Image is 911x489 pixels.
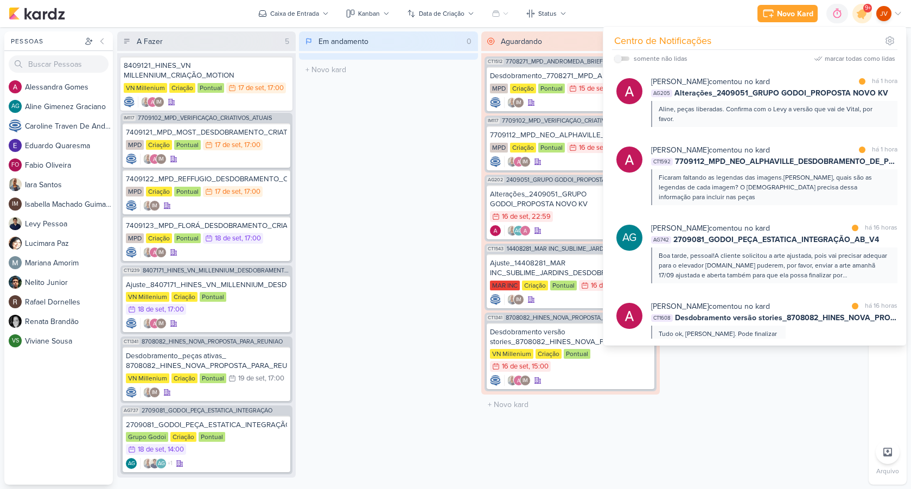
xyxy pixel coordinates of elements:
div: 17 de set [238,85,264,92]
span: CT1592 [651,158,673,166]
img: Iara Santos [143,458,154,469]
img: Iara Santos [507,225,518,236]
div: N e l i t o J u n i o r [25,277,113,288]
span: +1 [167,459,173,468]
img: Alessandra Gomes [513,375,524,386]
div: VN Millenium [490,349,533,359]
div: Criador(a): Caroline Traven De Andrade [126,247,137,258]
img: Renata Brandão [9,315,22,328]
div: 18 de set [138,446,164,453]
span: CT1608 [651,314,673,322]
div: Colaboradores: Iara Santos, Alessandra Gomes, Isabella Machado Guimarães [504,156,531,167]
div: L u c i m a r a P a z [25,238,113,249]
div: marcar todas como lidas [825,54,895,63]
span: IM117 [487,118,500,124]
span: IM117 [123,115,136,121]
span: AG205 [651,90,672,97]
div: Colaboradores: Iara Santos, Isabella Machado Guimarães [140,200,160,211]
span: CT1341 [123,339,139,345]
img: Iara Santos [507,97,518,108]
div: Pessoas [9,36,82,46]
p: IM [12,201,18,207]
div: Isabella Machado Guimarães [520,156,531,167]
img: Iara Santos [9,178,22,191]
div: Pontual [174,140,201,150]
div: Colaboradores: Iara Santos, Alessandra Gomes, Isabella Machado Guimarães [504,375,531,386]
div: Isabella Machado Guimarães [513,97,524,108]
img: Iara Santos [507,375,518,386]
img: Iara Santos [143,200,154,211]
div: comentou no kard [651,223,770,234]
div: Colaboradores: Iara Santos, Isabella Machado Guimarães [140,387,160,398]
img: Mariana Amorim [9,256,22,269]
div: Aline Gimenez Graciano [513,225,524,236]
div: Colaboradores: Iara Santos, Isabella Machado Guimarães [504,97,524,108]
span: 9+ [865,4,871,12]
div: Criador(a): Caroline Traven De Andrade [124,97,135,107]
button: Novo Kard [757,5,818,22]
div: Isabella Machado Guimarães [149,387,160,398]
img: Nelito Junior [9,276,22,289]
div: Pontual [174,187,201,196]
div: Colaboradores: Iara Santos, Aline Gimenez Graciano, Alessandra Gomes [504,225,531,236]
div: há 16 horas [865,301,897,312]
b: [PERSON_NAME] [651,145,709,155]
div: C a r o l i n e T r a v e n D e A n d r a d e [25,120,113,132]
div: VN Millenium [124,83,167,93]
div: Isabella Machado Guimarães [149,200,160,211]
div: Centro de Notificações [614,34,711,48]
div: Criação [146,140,172,150]
div: , 15:00 [528,363,549,370]
img: Eduardo Quaresma [9,139,22,152]
div: Criador(a): Caroline Traven De Andrade [490,375,501,386]
div: MPD [490,143,508,153]
div: Isabella Machado Guimarães [156,318,167,329]
img: Iara Santos [143,318,154,329]
div: Desdobramento_peças ativas_ 8708082_HINES_NOVA_PROPOSTA_PARA_REUNIAO [126,351,287,371]
input: Buscar Pessoas [9,55,109,73]
div: , 17:00 [241,188,260,195]
span: CT1543 [487,246,505,252]
div: Novo Kard [777,8,813,20]
div: MAR INC [490,281,520,290]
div: Pontual [200,373,226,383]
div: A l e s s a n d r a G o m e s [25,81,113,93]
p: FO [11,162,19,168]
span: 7709102_MPD_VERIFICAÇÃO_CRIATIVOS_ATUAIS [138,115,272,121]
div: 16 de set [502,213,528,220]
span: 7708271_MPD_ANDROMEDA_BRIEFING_PEÇAS_NOVO_KV_LANÇAMENTO [506,59,654,65]
div: Criador(a): Aline Gimenez Graciano [126,458,137,469]
span: Alterações_2409051_GRUPO GODOI_PROPOSTA NOVO KV [674,87,888,99]
img: Alessandra Gomes [490,225,501,236]
div: Viviane Sousa [9,334,22,347]
div: R e n a t a B r a n d ã o [25,316,113,327]
img: Iara Santos [143,247,154,258]
div: Grupo Godoi [126,432,168,442]
div: Isabella Machado Guimarães [9,198,22,211]
div: Criador(a): Alessandra Gomes [490,225,501,236]
div: Aline Gimenez Graciano [126,458,137,469]
div: Colaboradores: Iara Santos, Alessandra Gomes, Isabella Machado Guimarães [140,154,167,164]
img: Alessandra Gomes [616,147,642,173]
span: 14408281_MAR INC_SUBLIME_JARDINS_DESDOBRAMENTO_PEÇAS_META_ADS [507,246,654,252]
img: Iara Santos [507,156,518,167]
div: 15 de set [579,85,606,92]
div: Joney Viana [876,6,891,21]
div: Isabella Machado Guimarães [156,247,167,258]
span: 8407171_HINES_VN_MILLENNIUM_DESDOBRAMENTO_DE_PEÇAS_V1 [143,268,290,274]
div: Ajuste_8407171_HINES_VN_MILLENNIUM_DESDOBRAMENTO_DE_PEÇAS_V4 [126,280,287,290]
p: IM [156,100,162,105]
div: Aline Gimenez Graciano [9,100,22,113]
div: Criação [170,432,196,442]
div: 5 [281,36,294,47]
img: Iara Santos [143,387,154,398]
span: 8708082_HINES_NOVA_PROPOSTA_PARA_REUNIAO [506,315,647,321]
img: Alessandra Gomes [149,318,160,329]
div: Pontual [538,84,565,93]
div: 7709112_MPD_NEO_ALPHAVILLE_DESDOBRAMENTO_DE_PEÇAS [490,130,651,140]
span: 8708082_HINES_NOVA_PROPOSTA_PARA_REUNIAO [142,339,283,345]
p: AG [11,104,20,110]
div: comentou no kard [651,301,770,312]
div: Isabella Machado Guimarães [156,154,167,164]
img: Caroline Traven De Andrade [490,156,501,167]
